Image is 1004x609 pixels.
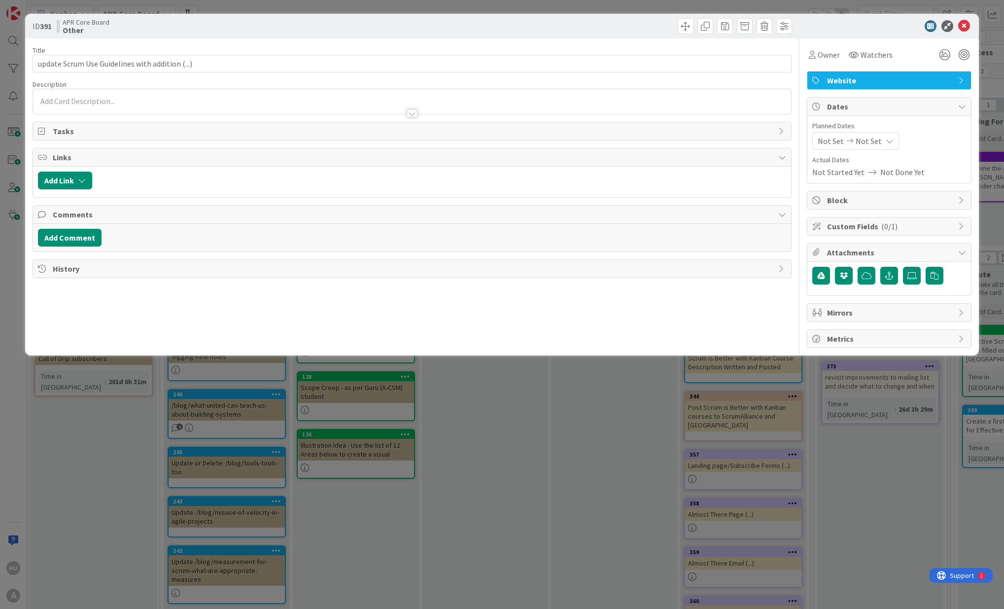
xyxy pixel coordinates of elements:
[856,135,882,147] span: Not Set
[63,18,109,26] span: APR Core Board
[818,49,840,61] span: Owner
[53,125,773,137] span: Tasks
[812,155,966,165] span: Actual Dates
[51,4,54,12] div: 1
[33,80,67,89] span: Description
[33,46,45,55] label: Title
[53,263,773,275] span: History
[812,121,966,131] span: Planned Dates
[827,307,953,319] span: Mirrors
[881,221,898,231] span: ( 0/1 )
[827,247,953,258] span: Attachments
[21,1,45,13] span: Support
[818,135,844,147] span: Not Set
[827,74,953,86] span: Website
[53,151,773,163] span: Links
[827,101,953,112] span: Dates
[880,166,925,178] span: Not Done Yet
[63,26,109,34] b: Other
[38,172,92,189] button: Add Link
[827,220,953,232] span: Custom Fields
[40,21,52,31] b: 391
[812,166,865,178] span: Not Started Yet
[827,194,953,206] span: Block
[33,20,52,32] span: ID
[38,229,102,247] button: Add Comment
[827,333,953,345] span: Metrics
[33,55,792,72] input: type card name here...
[53,209,773,220] span: Comments
[861,49,893,61] span: Watchers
